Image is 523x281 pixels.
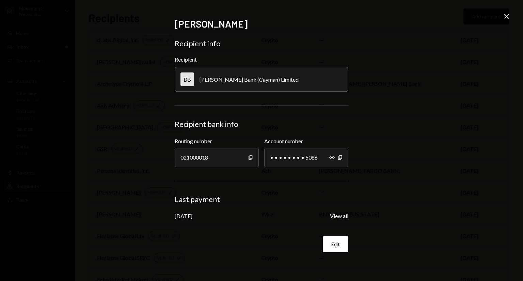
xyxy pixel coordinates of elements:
div: [DATE] [175,213,192,219]
div: BB [180,72,194,86]
label: Routing number [175,137,259,145]
div: 021000018 [175,148,259,167]
div: [PERSON_NAME] Bank (Cayman) Limited [200,76,299,83]
div: Recipient info [175,39,348,48]
div: • • • • • • • • 5086 [264,148,348,167]
button: Edit [323,236,348,252]
h2: [PERSON_NAME] [175,17,348,31]
div: Last payment [175,195,348,204]
div: Recipient [175,56,348,63]
label: Account number [264,137,348,145]
div: Recipient bank info [175,119,348,129]
button: View all [330,213,348,220]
